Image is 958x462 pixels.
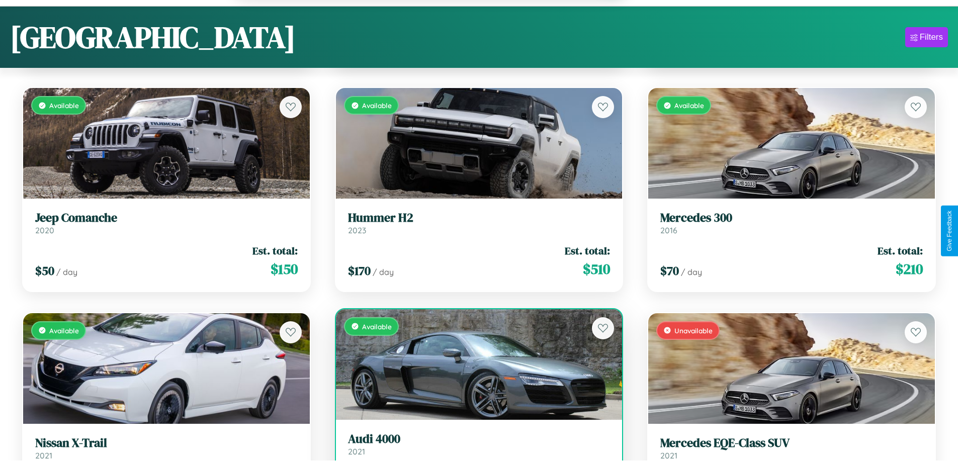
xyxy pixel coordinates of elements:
[878,243,923,258] span: Est. total:
[35,450,52,460] span: 2021
[35,262,54,279] span: $ 50
[348,446,365,456] span: 2021
[660,436,923,450] h3: Mercedes EQE-Class SUV
[348,225,366,235] span: 2023
[56,267,77,277] span: / day
[674,101,704,110] span: Available
[49,326,79,335] span: Available
[35,211,298,225] h3: Jeep Comanche
[49,101,79,110] span: Available
[271,259,298,279] span: $ 150
[348,432,611,446] h3: Audi 4000
[252,243,298,258] span: Est. total:
[10,17,296,58] h1: [GEOGRAPHIC_DATA]
[348,211,611,235] a: Hummer H22023
[35,436,298,450] h3: Nissan X-Trail
[660,211,923,235] a: Mercedes 3002016
[674,326,713,335] span: Unavailable
[660,450,677,460] span: 2021
[660,225,677,235] span: 2016
[362,101,392,110] span: Available
[660,262,679,279] span: $ 70
[35,225,54,235] span: 2020
[348,211,611,225] h3: Hummer H2
[348,432,611,456] a: Audi 40002021
[920,32,943,42] div: Filters
[348,262,371,279] span: $ 170
[896,259,923,279] span: $ 210
[660,436,923,460] a: Mercedes EQE-Class SUV2021
[362,322,392,331] span: Available
[946,211,953,251] div: Give Feedback
[681,267,702,277] span: / day
[660,211,923,225] h3: Mercedes 300
[583,259,610,279] span: $ 510
[905,27,948,47] button: Filters
[35,211,298,235] a: Jeep Comanche2020
[565,243,610,258] span: Est. total:
[35,436,298,460] a: Nissan X-Trail2021
[373,267,394,277] span: / day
